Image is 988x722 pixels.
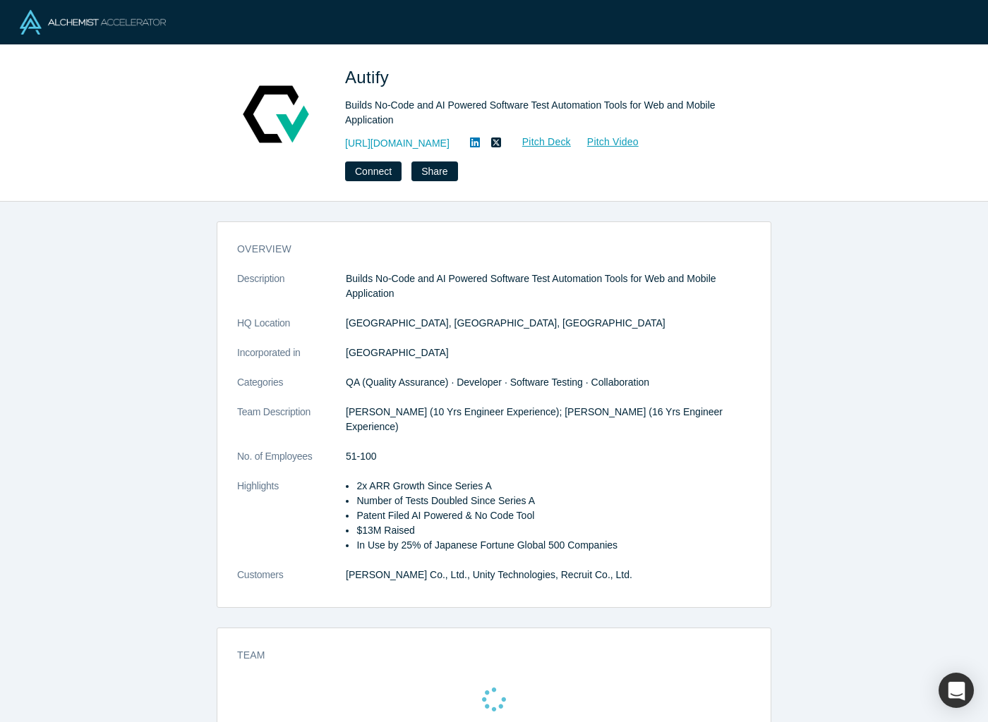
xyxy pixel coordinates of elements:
[356,508,751,523] li: Patent Filed AI Powered & No Code Tool
[572,134,639,150] a: Pitch Video
[237,648,731,663] h3: Team
[237,242,731,257] h3: overview
[237,316,346,345] dt: HQ Location
[346,568,751,582] dd: [PERSON_NAME] Co., Ltd., Unity Technologies, Recruit Co., Ltd.
[507,134,572,150] a: Pitch Deck
[227,65,325,164] img: Autify's Logo
[346,271,751,301] p: Builds No-Code and AI Powered Software Test Automation Tools for Web and Mobile Application
[346,316,751,331] dd: [GEOGRAPHIC_DATA], [GEOGRAPHIC_DATA], [GEOGRAPHIC_DATA]
[237,405,346,449] dt: Team Description
[345,136,450,151] a: [URL][DOMAIN_NAME]
[356,538,751,553] li: In Use by 25% of Japanese Fortune Global 500 Companies
[20,10,166,35] img: Alchemist Logo
[345,68,394,87] span: Autify
[346,405,751,434] p: [PERSON_NAME] (10 Yrs Engineer Experience); [PERSON_NAME] (16 Yrs Engineer Experience)
[346,449,751,464] dd: 51-100
[345,161,402,181] button: Connect
[345,98,740,128] div: Builds No-Code and AI Powered Software Test Automation Tools for Web and Mobile Application
[346,345,751,360] dd: [GEOGRAPHIC_DATA]
[356,494,751,508] li: Number of Tests Doubled Since Series A
[411,161,457,181] button: Share
[346,377,649,388] span: QA (Quality Assurance) · Developer · Software Testing · Collaboration
[356,523,751,538] li: $13M Raised
[237,375,346,405] dt: Categories
[356,479,751,494] li: 2x ARR Growth Since Series A
[237,568,346,597] dt: Customers
[237,479,346,568] dt: Highlights
[237,271,346,316] dt: Description
[237,345,346,375] dt: Incorporated in
[237,449,346,479] dt: No. of Employees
